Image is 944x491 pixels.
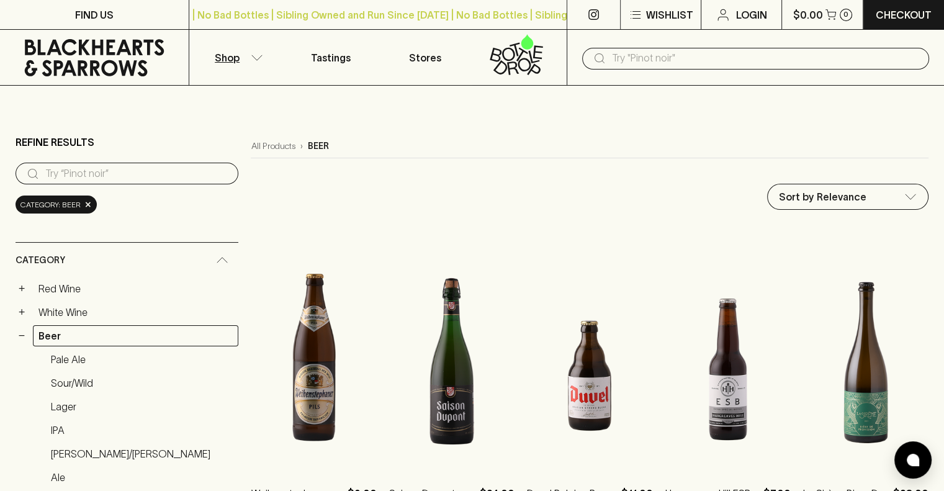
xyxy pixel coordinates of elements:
[45,467,238,488] a: Ale
[33,325,238,346] a: Beer
[16,306,28,318] button: +
[876,7,932,22] p: Checkout
[768,184,928,209] div: Sort by Relevance
[612,48,919,68] input: Try "Pinot noir"
[16,135,94,150] p: Refine Results
[16,282,28,295] button: +
[843,11,848,18] p: 0
[16,330,28,342] button: −
[20,199,81,211] span: Category: beer
[645,7,693,22] p: Wishlist
[33,278,238,299] a: Red Wine
[378,30,472,85] a: Stores
[307,140,328,153] p: beer
[311,50,351,65] p: Tastings
[389,250,515,467] img: Saison Dupont
[251,250,376,467] img: Weihenstephaner Pils
[300,140,302,153] p: ›
[45,349,238,370] a: Pale Ale
[735,7,766,22] p: Login
[215,50,240,65] p: Shop
[45,443,238,464] a: [PERSON_NAME]/[PERSON_NAME]
[16,253,65,268] span: Category
[75,7,114,22] p: FIND US
[45,372,238,394] a: Sour/Wild
[803,250,928,467] img: La Sirène Biere De Provision Wild Ale
[33,302,238,323] a: White Wine
[84,198,92,211] span: ×
[45,164,228,184] input: Try “Pinot noir”
[284,30,378,85] a: Tastings
[409,50,441,65] p: Stores
[793,7,823,22] p: $0.00
[527,250,652,467] img: Duvel Belgian Beer
[251,140,295,153] a: All Products
[45,420,238,441] a: IPA
[665,250,790,467] img: Hargreaves Hill ESB
[189,30,284,85] button: Shop
[907,454,919,466] img: bubble-icon
[16,243,238,278] div: Category
[45,396,238,417] a: Lager
[779,189,866,204] p: Sort by Relevance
